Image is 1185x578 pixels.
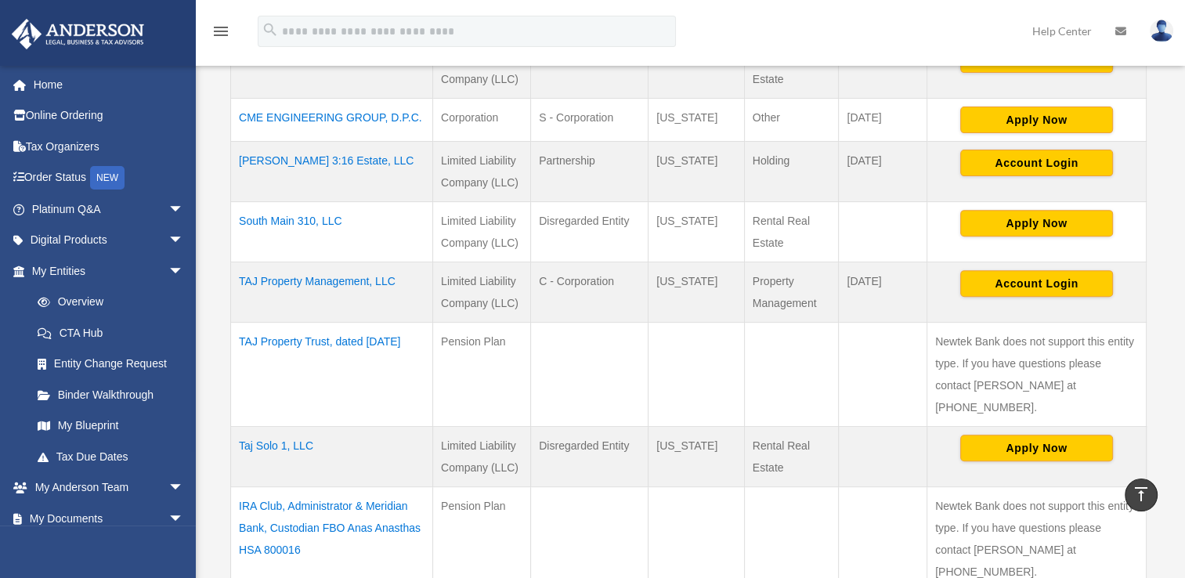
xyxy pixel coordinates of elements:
td: CME ENGINEERING GROUP, D.P.C. [231,98,433,141]
td: Disregarded Entity [531,426,648,486]
a: My Documentsarrow_drop_down [11,503,208,534]
td: [US_STATE] [648,262,745,322]
td: Holding [744,141,839,201]
td: Partnership [531,141,648,201]
td: TAJ Property Management, LLC [231,262,433,322]
div: NEW [90,166,125,190]
td: [DATE] [839,262,927,322]
i: menu [211,22,230,41]
td: Rental Real Estate [744,201,839,262]
a: Account Login [960,276,1113,288]
td: Limited Liability Company (LLC) [433,262,531,322]
td: [PERSON_NAME] 3:16 Estate, LLC [231,141,433,201]
a: Overview [22,287,192,318]
td: Taj Solo 1, LLC [231,426,433,486]
span: arrow_drop_down [168,225,200,257]
td: Limited Liability Company (LLC) [433,201,531,262]
td: South Main 310, LLC [231,201,433,262]
span: arrow_drop_down [168,255,200,287]
a: Platinum Q&Aarrow_drop_down [11,193,208,225]
a: Account Login [960,155,1113,168]
td: Disregarded Entity [531,38,648,98]
td: S - Corporation [531,98,648,141]
td: Newtek Bank does not support this entity type. If you have questions please contact [PERSON_NAME]... [927,322,1147,426]
td: A.K. Taj HSA, LLC [231,38,433,98]
td: TAJ Property Trust, dated [DATE] [231,322,433,426]
a: My Entitiesarrow_drop_down [11,255,200,287]
td: Property Management [744,262,839,322]
button: Apply Now [960,107,1113,133]
img: User Pic [1150,20,1173,42]
a: Online Ordering [11,100,208,132]
td: [US_STATE] [648,201,745,262]
td: Corporation [433,98,531,141]
a: My Blueprint [22,410,200,442]
td: Rental Real Estate [744,426,839,486]
td: [DATE] [839,98,927,141]
td: [US_STATE] [648,38,745,98]
td: Rental Real Estate [744,38,839,98]
td: Other [744,98,839,141]
button: Apply Now [960,210,1113,237]
a: Digital Productsarrow_drop_down [11,225,208,256]
td: Limited Liability Company (LLC) [433,141,531,201]
button: Apply Now [960,435,1113,461]
a: Order StatusNEW [11,162,208,194]
button: Account Login [960,150,1113,176]
a: vertical_align_top [1125,479,1158,511]
a: Tax Due Dates [22,441,200,472]
i: vertical_align_top [1132,485,1151,504]
a: Entity Change Request [22,349,200,380]
span: arrow_drop_down [168,503,200,535]
i: search [262,21,279,38]
button: Account Login [960,270,1113,297]
td: [US_STATE] [648,426,745,486]
td: Limited Liability Company (LLC) [433,38,531,98]
span: arrow_drop_down [168,472,200,504]
td: Pension Plan [433,322,531,426]
td: Limited Liability Company (LLC) [433,426,531,486]
a: My Anderson Teamarrow_drop_down [11,472,208,504]
td: Disregarded Entity [531,201,648,262]
td: C - Corporation [531,262,648,322]
td: [US_STATE] [648,141,745,201]
a: CTA Hub [22,317,200,349]
td: [US_STATE] [648,98,745,141]
a: menu [211,27,230,41]
img: Anderson Advisors Platinum Portal [7,19,149,49]
span: arrow_drop_down [168,193,200,226]
a: Home [11,69,208,100]
td: [DATE] [839,141,927,201]
a: Tax Organizers [11,131,208,162]
a: Binder Walkthrough [22,379,200,410]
